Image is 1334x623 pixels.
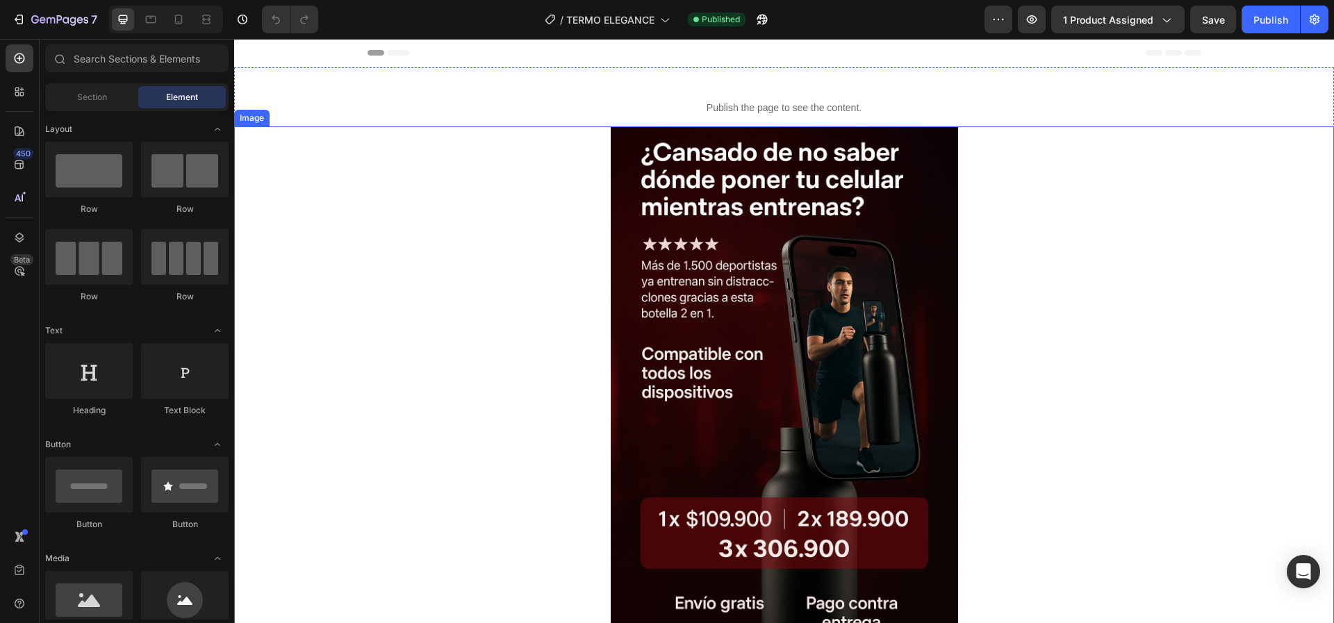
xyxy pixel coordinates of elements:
span: Toggle open [206,547,229,570]
span: Toggle open [206,319,229,342]
span: Section [77,91,107,103]
div: Publish [1253,13,1288,27]
span: Toggle open [206,433,229,456]
div: Text Block [141,404,229,417]
span: Element [166,91,198,103]
div: Heading [45,404,133,417]
div: Button [141,518,229,531]
span: / [560,13,563,27]
div: Image [3,73,33,85]
button: Save [1190,6,1236,33]
span: Toggle open [206,118,229,140]
span: TERMO ELEGANCE [566,13,654,27]
iframe: Design area [234,39,1334,623]
p: 7 [91,11,97,28]
span: Media [45,552,69,565]
div: Open Intercom Messenger [1287,555,1320,588]
div: Row [141,203,229,215]
div: Row [141,290,229,303]
div: Undo/Redo [262,6,318,33]
div: Row [45,203,133,215]
div: Row [45,290,133,303]
button: 7 [6,6,104,33]
button: 1 product assigned [1051,6,1185,33]
span: Button [45,438,71,451]
div: Beta [10,254,33,265]
span: Save [1202,14,1225,26]
input: Search Sections & Elements [45,44,229,72]
div: 450 [13,148,33,159]
img: gempages_583578434282718019-a0f5f8a9-da99-40fd-8e80-0174ffab9e2e.png [377,88,724,608]
div: Button [45,518,133,531]
span: Text [45,324,63,337]
span: 1 product assigned [1063,13,1153,27]
button: Publish [1242,6,1300,33]
span: Published [702,13,740,26]
span: Layout [45,123,72,135]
